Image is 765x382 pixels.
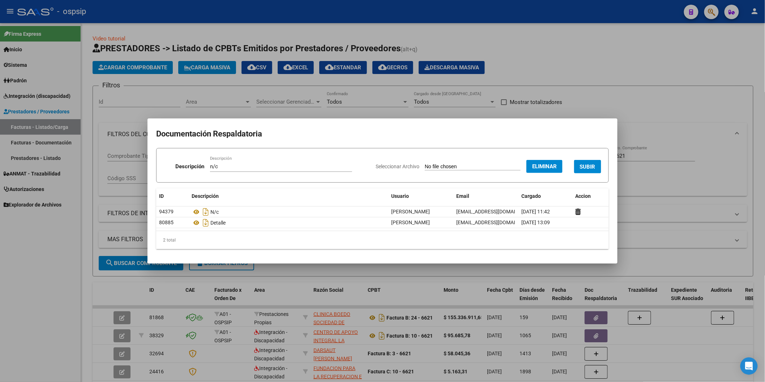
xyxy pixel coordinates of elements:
[156,127,609,141] h2: Documentación Respaldatoria
[192,193,219,199] span: Descripción
[201,217,210,229] i: Descargar documento
[456,220,537,225] span: [EMAIL_ADDRESS][DOMAIN_NAME]
[391,209,430,214] span: [PERSON_NAME]
[391,220,430,225] span: [PERSON_NAME]
[159,220,174,225] span: 80885
[192,217,385,229] div: Detalle
[391,193,409,199] span: Usuario
[201,206,210,218] i: Descargar documento
[376,164,419,169] span: Seleccionar Archivo
[580,164,595,170] span: SUBIR
[740,357,758,375] div: Open Intercom Messenger
[518,188,573,204] datatable-header-cell: Cargado
[156,188,189,204] datatable-header-cell: ID
[456,209,537,214] span: [EMAIL_ADDRESS][DOMAIN_NAME]
[175,162,204,171] p: Descripción
[532,163,557,170] span: Eliminar
[159,193,164,199] span: ID
[521,193,541,199] span: Cargado
[526,160,563,173] button: Eliminar
[573,188,609,204] datatable-header-cell: Accion
[388,188,453,204] datatable-header-cell: Usuario
[576,193,591,199] span: Accion
[156,231,609,249] div: 2 total
[521,209,550,214] span: [DATE] 11:42
[192,206,385,218] div: N/c
[456,193,469,199] span: Email
[189,188,388,204] datatable-header-cell: Descripción
[453,188,518,204] datatable-header-cell: Email
[159,209,174,214] span: 94379
[574,160,601,173] button: SUBIR
[521,220,550,225] span: [DATE] 13:09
